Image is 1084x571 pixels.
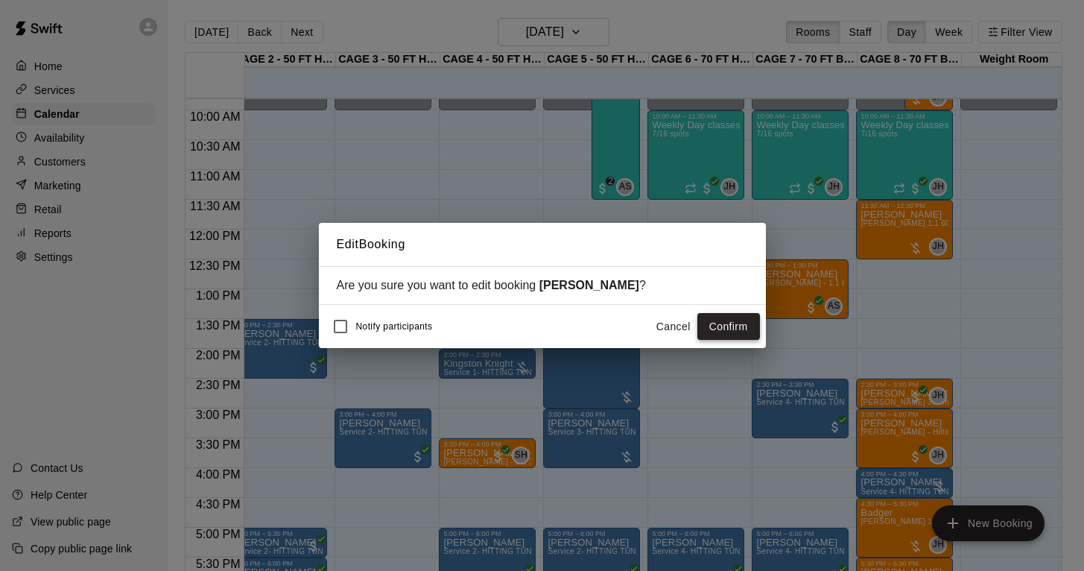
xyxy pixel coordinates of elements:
div: Are you sure you want to edit booking ? [337,279,748,292]
button: Confirm [697,313,760,341]
strong: [PERSON_NAME] [539,279,639,291]
button: Cancel [650,313,697,341]
span: Notify participants [356,321,433,332]
h2: Edit Booking [319,223,766,266]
